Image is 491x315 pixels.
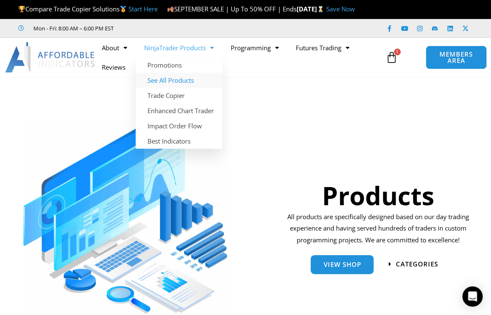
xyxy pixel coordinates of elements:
[287,38,358,57] a: Futures Trading
[297,5,326,13] strong: [DATE]
[31,23,114,33] span: Mon - Fri: 8:00 AM – 6:00 PM EST
[222,38,287,57] a: Programming
[23,119,227,313] img: ProductsSection scaled | Affordable Indicators – NinjaTrader
[136,88,222,103] a: Trade Copier
[136,57,222,73] a: Promotions
[462,286,483,307] div: Open Intercom Messenger
[167,5,297,13] span: SEPTEMBER SALE | Up To 50% OFF | Ends
[136,133,222,149] a: Best Indicators
[434,51,478,64] span: MEMBERS AREA
[323,261,361,268] span: View Shop
[136,38,222,57] a: NinjaTrader Products
[136,57,222,149] ul: NinjaTrader Products
[317,6,324,12] img: ⌛
[373,45,410,70] a: 1
[136,103,222,118] a: Enhanced Chart Trader
[136,118,222,133] a: Impact Order Flow
[394,49,401,55] span: 1
[271,211,485,247] p: All products are specifically designed based on our day trading experience and having served hund...
[167,6,174,12] img: 🍂
[271,178,485,213] h1: Products
[5,42,96,73] img: LogoAI | Affordable Indicators – NinjaTrader
[18,5,158,13] span: Compare Trade Copier Solutions
[93,38,136,57] a: About
[128,5,158,13] a: Start Here
[120,6,126,12] img: 🥇
[426,46,487,69] a: MEMBERS AREA
[136,73,222,88] a: See All Products
[125,24,252,33] iframe: Customer reviews powered by Trustpilot
[326,5,355,13] a: Save Now
[93,57,134,77] a: Reviews
[388,261,438,267] a: categories
[396,261,438,267] span: categories
[19,6,25,12] img: 🏆
[311,255,374,274] a: View Shop
[93,38,383,77] nav: Menu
